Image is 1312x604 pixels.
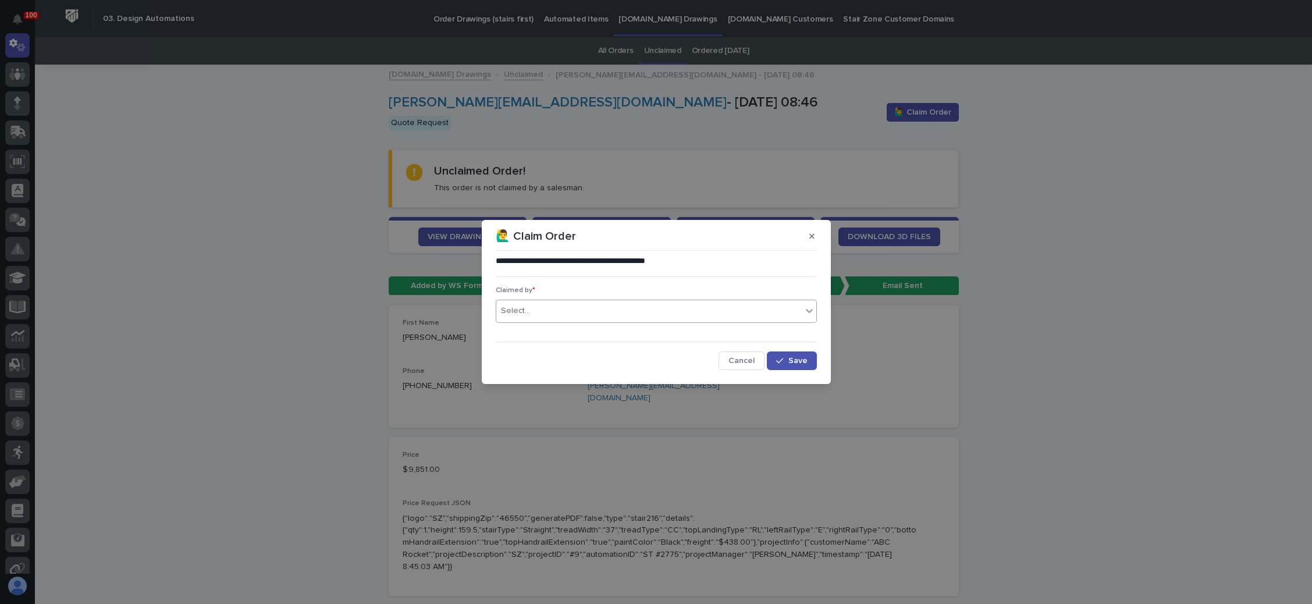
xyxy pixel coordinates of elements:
button: Save [767,351,816,370]
button: Cancel [719,351,765,370]
p: 🙋‍♂️ Claim Order [496,229,576,243]
span: Save [788,357,808,365]
span: Cancel [728,357,755,365]
span: Claimed by [496,287,535,294]
div: Select... [501,305,530,317]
